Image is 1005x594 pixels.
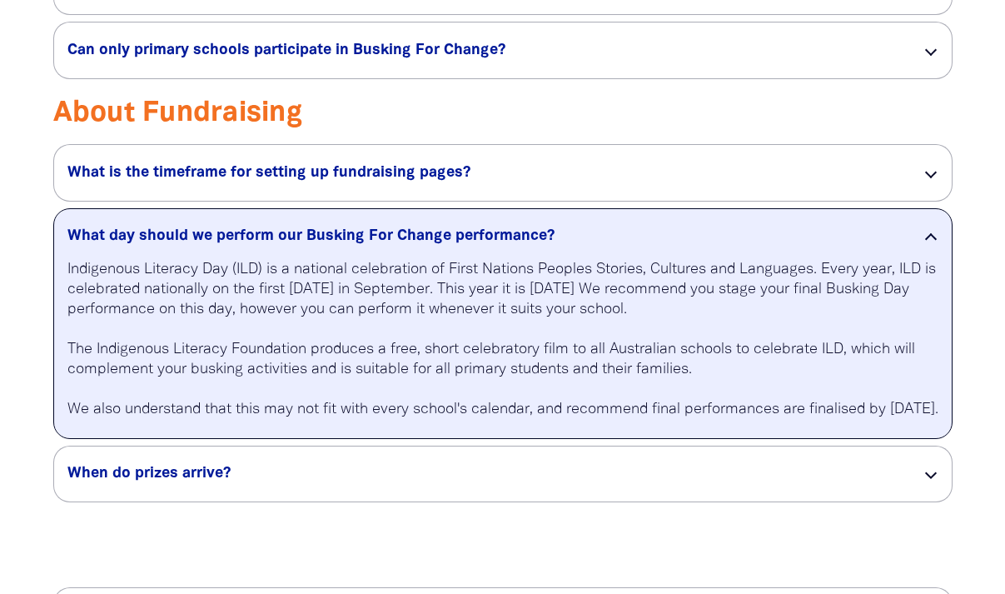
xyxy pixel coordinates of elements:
span: About Fundraising [53,101,303,127]
h5: When do prizes arrive? [67,464,895,484]
h5: Can only primary schools participate in Busking For Change? [67,41,895,61]
p: Indigenous Literacy Day (ILD) is a national celebration of First Nations Peoples Stories, Culture... [67,260,938,420]
h5: What day should we perform our Busking For Change performance? [67,227,895,247]
h5: What is the timeframe for setting up fundraising pages? [67,163,895,183]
